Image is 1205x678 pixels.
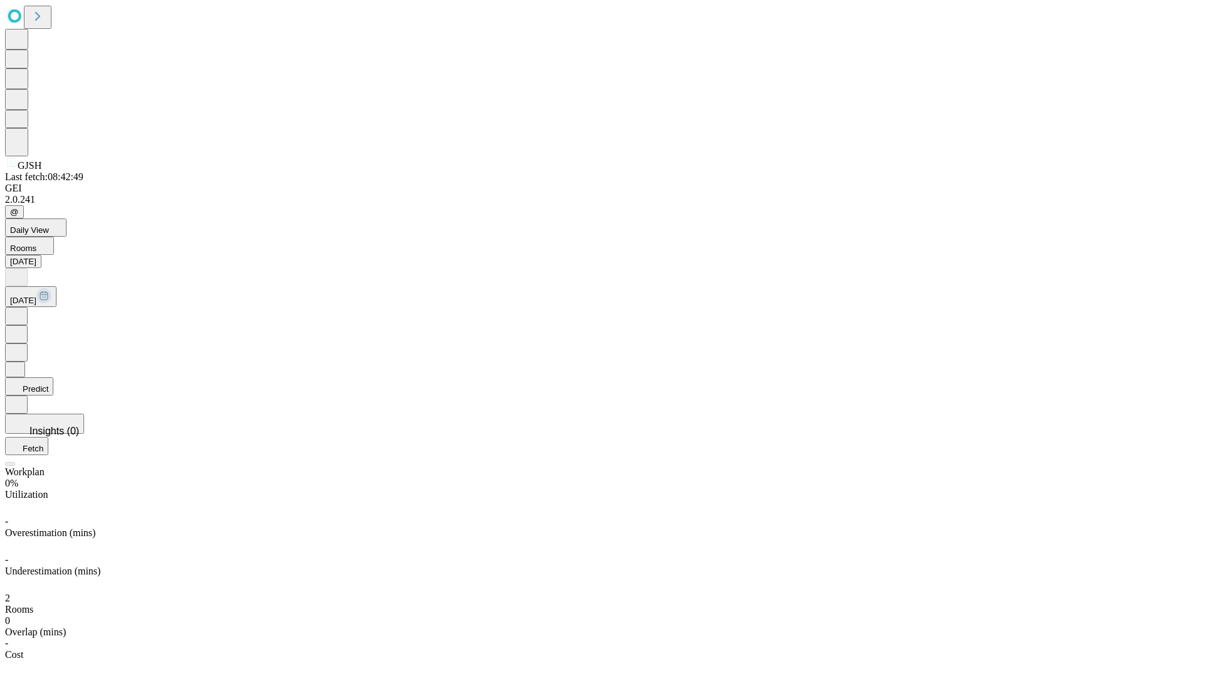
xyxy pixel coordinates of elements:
[10,244,36,253] span: Rooms
[5,183,1200,194] div: GEI
[5,205,24,218] button: @
[5,638,8,648] span: -
[5,554,8,565] span: -
[18,160,41,171] span: GJSH
[5,527,95,538] span: Overestimation (mins)
[5,649,23,660] span: Cost
[5,593,10,603] span: 2
[10,225,49,235] span: Daily View
[10,296,36,305] span: [DATE]
[5,218,67,237] button: Daily View
[5,237,54,255] button: Rooms
[5,615,10,626] span: 0
[5,478,18,488] span: 0%
[10,207,19,217] span: @
[5,194,1200,205] div: 2.0.241
[5,171,83,182] span: Last fetch: 08:42:49
[5,286,56,307] button: [DATE]
[5,255,41,268] button: [DATE]
[5,516,8,527] span: -
[5,377,53,395] button: Predict
[5,466,45,477] span: Workplan
[5,566,100,576] span: Underestimation (mins)
[5,489,48,500] span: Utilization
[5,437,48,455] button: Fetch
[29,426,79,436] span: Insights (0)
[5,627,66,637] span: Overlap (mins)
[5,414,84,434] button: Insights (0)
[5,604,33,615] span: Rooms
